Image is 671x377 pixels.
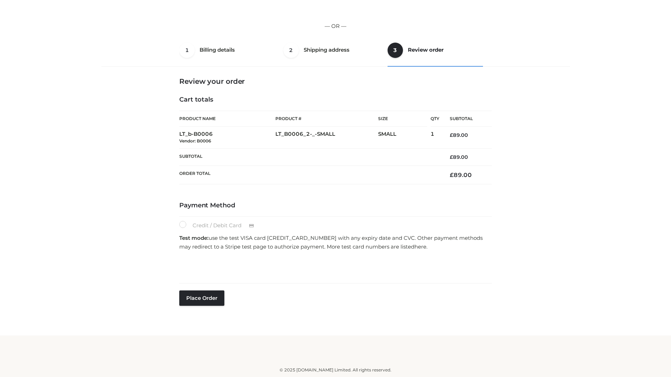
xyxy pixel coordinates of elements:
strong: Test mode: [179,235,209,241]
p: use the test VISA card [CREDIT_CARD_NUMBER] with any expiry date and CVC. Other payment methods m... [179,234,492,251]
th: Subtotal [439,111,492,127]
label: Credit / Debit Card [179,221,261,230]
td: LT_b-B0006 [179,127,275,149]
th: Qty [431,111,439,127]
td: SMALL [378,127,431,149]
th: Size [378,111,427,127]
a: here [414,243,426,250]
span: £ [450,154,453,160]
h4: Payment Method [179,202,492,209]
bdi: 89.00 [450,132,468,138]
th: Order Total [179,166,439,184]
img: Credit / Debit Card [245,222,258,230]
bdi: 89.00 [450,154,468,160]
td: 1 [431,127,439,149]
span: £ [450,132,453,138]
iframe: Secure payment input frame [178,253,490,279]
small: Vendor: B0006 [179,138,211,143]
bdi: 89.00 [450,171,472,178]
button: Place order [179,290,224,306]
h3: Review your order [179,77,492,86]
th: Subtotal [179,148,439,165]
span: £ [450,171,454,178]
th: Product Name [179,111,275,127]
td: LT_B0006_2-_-SMALL [275,127,378,149]
th: Product # [275,111,378,127]
h4: Cart totals [179,96,492,104]
p: — OR — [104,22,567,31]
div: © 2025 [DOMAIN_NAME] Limited. All rights reserved. [104,367,567,374]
